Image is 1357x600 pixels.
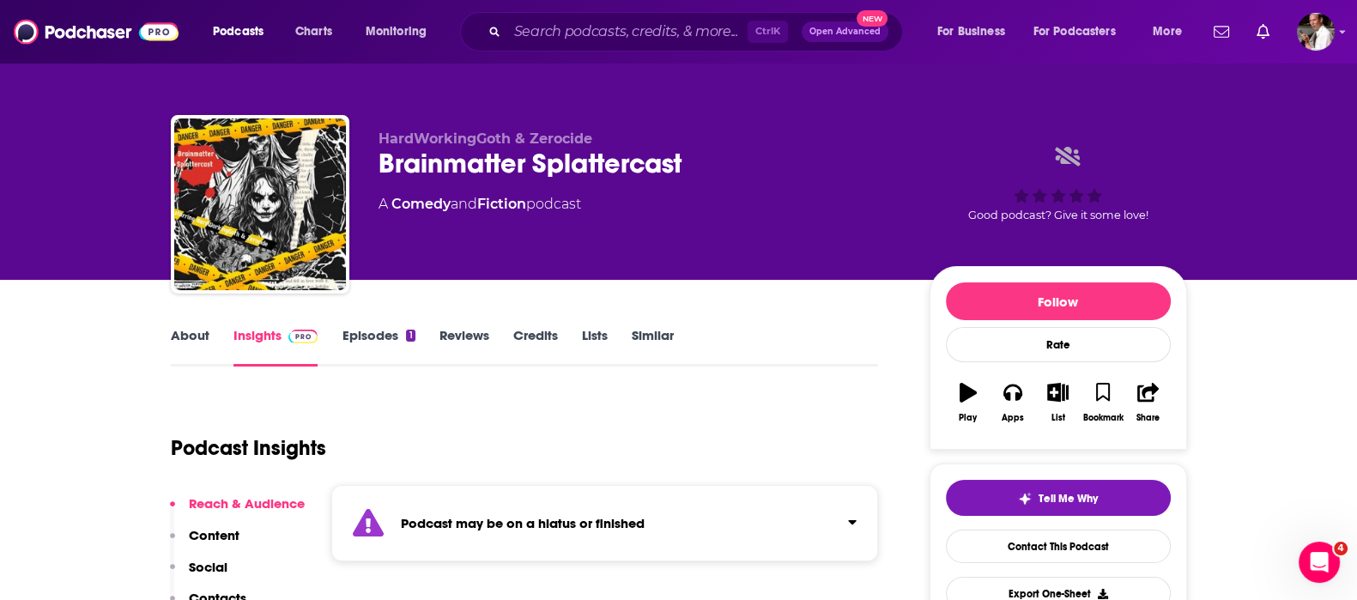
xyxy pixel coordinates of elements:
[284,18,342,45] a: Charts
[925,18,1027,45] button: open menu
[391,196,451,212] a: Comedy
[1081,372,1125,433] button: Bookmark
[802,21,888,42] button: Open AdvancedNew
[189,495,305,512] p: Reach & Audience
[1207,17,1236,46] a: Show notifications dropdown
[288,330,318,343] img: Podchaser Pro
[295,20,332,44] span: Charts
[507,18,748,45] input: Search podcasts, credits, & more...
[1033,20,1116,44] span: For Podcasters
[1051,413,1065,423] div: List
[1334,542,1348,555] span: 4
[401,515,645,531] strong: Podcast may be on a hiatus or finished
[1250,17,1276,46] a: Show notifications dropdown
[748,21,788,43] span: Ctrl K
[1125,372,1170,433] button: Share
[937,20,1005,44] span: For Business
[379,130,592,147] span: HardWorkingGoth & Zerocide
[476,12,919,52] div: Search podcasts, credits, & more...
[959,413,977,423] div: Play
[1039,492,1098,506] span: Tell Me Why
[342,327,415,367] a: Episodes1
[1018,492,1032,506] img: tell me why sparkle
[406,330,415,342] div: 1
[201,18,286,45] button: open menu
[379,194,581,215] div: A podcast
[170,495,305,527] button: Reach & Audience
[171,435,326,461] h1: Podcast Insights
[233,327,318,367] a: InsightsPodchaser Pro
[930,130,1187,237] div: Good podcast? Give it some love!
[439,327,489,367] a: Reviews
[1297,13,1335,51] button: Show profile menu
[1035,372,1080,433] button: List
[171,327,209,367] a: About
[174,118,346,290] img: Brainmatter Splattercast
[331,485,879,561] section: Click to expand status details
[632,327,674,367] a: Similar
[990,372,1035,433] button: Apps
[968,209,1148,221] span: Good podcast? Give it some love!
[1141,18,1203,45] button: open menu
[366,20,427,44] span: Monitoring
[170,559,227,591] button: Social
[213,20,264,44] span: Podcasts
[170,527,239,559] button: Content
[582,327,608,367] a: Lists
[189,559,227,575] p: Social
[354,18,449,45] button: open menu
[1022,18,1141,45] button: open menu
[946,530,1171,563] a: Contact This Podcast
[946,372,990,433] button: Play
[1002,413,1024,423] div: Apps
[14,15,179,48] img: Podchaser - Follow, Share and Rate Podcasts
[946,480,1171,516] button: tell me why sparkleTell Me Why
[1153,20,1182,44] span: More
[857,10,888,27] span: New
[1297,13,1335,51] img: User Profile
[189,527,239,543] p: Content
[1297,13,1335,51] span: Logged in as Quarto
[946,282,1171,320] button: Follow
[1136,413,1160,423] div: Share
[1082,413,1123,423] div: Bookmark
[1299,542,1340,583] iframe: Intercom live chat
[513,327,558,367] a: Credits
[477,196,526,212] a: Fiction
[809,27,881,36] span: Open Advanced
[946,327,1171,362] div: Rate
[451,196,477,212] span: and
